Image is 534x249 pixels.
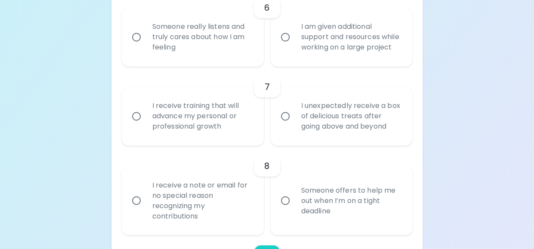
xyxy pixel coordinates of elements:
[145,11,259,63] div: Someone really listens and truly cares about how I am feeling
[145,90,259,142] div: I receive training that will advance my personal or professional growth
[264,80,269,94] h6: 7
[294,175,408,226] div: Someone offers to help me out when I’m on a tight deadline
[122,145,413,235] div: choice-group-check
[264,159,270,173] h6: 8
[264,1,270,15] h6: 6
[145,169,259,231] div: I receive a note or email for no special reason recognizing my contributions
[294,11,408,63] div: I am given additional support and resources while working on a large project
[294,90,408,142] div: I unexpectedly receive a box of delicious treats after going above and beyond
[122,66,413,145] div: choice-group-check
